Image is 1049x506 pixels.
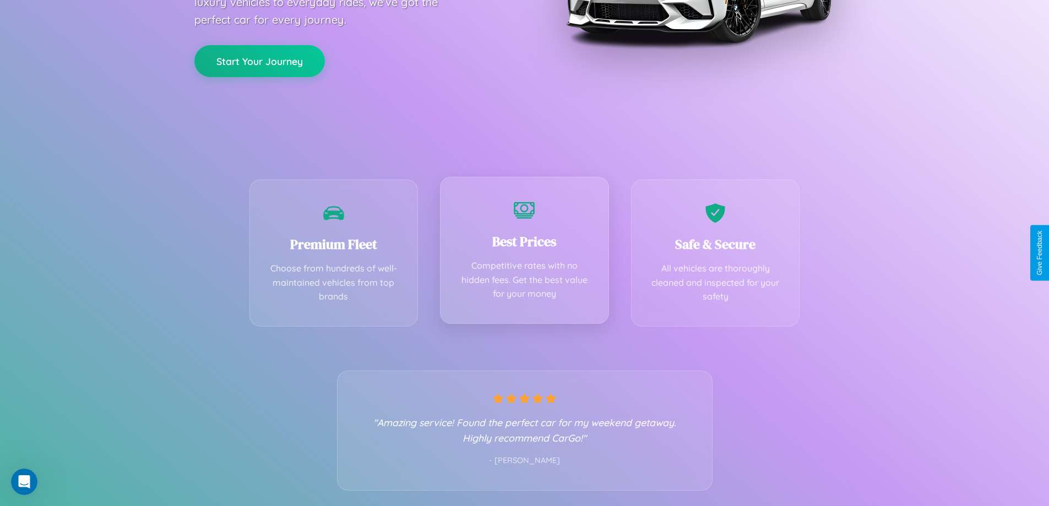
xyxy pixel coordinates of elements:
button: Start Your Journey [194,45,325,77]
iframe: Intercom live chat [11,469,37,495]
p: All vehicles are thoroughly cleaned and inspected for your safety [648,262,783,304]
p: Competitive rates with no hidden fees. Get the best value for your money [457,259,592,301]
p: Choose from hundreds of well-maintained vehicles from top brands [267,262,401,304]
h3: Best Prices [457,232,592,251]
h3: Premium Fleet [267,235,401,253]
h3: Safe & Secure [648,235,783,253]
p: "Amazing service! Found the perfect car for my weekend getaway. Highly recommend CarGo!" [360,415,690,445]
p: - [PERSON_NAME] [360,454,690,468]
div: Give Feedback [1036,231,1043,275]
